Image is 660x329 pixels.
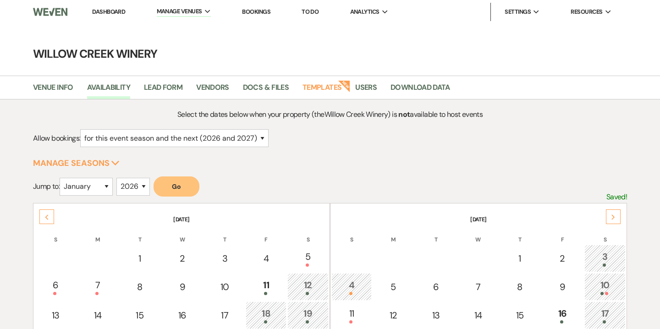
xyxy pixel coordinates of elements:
[34,225,77,244] th: S
[33,133,80,143] span: Allow bookings:
[124,308,155,322] div: 15
[463,308,493,322] div: 14
[246,225,286,244] th: F
[541,225,583,244] th: F
[504,252,535,265] div: 1
[154,176,199,197] button: Go
[107,109,553,121] p: Select the dates below when your property (the Willow Creek Winery ) is available to host events
[161,225,203,244] th: W
[499,225,540,244] th: T
[504,308,535,322] div: 15
[338,79,351,92] strong: New
[144,82,182,99] a: Lead Form
[124,252,155,265] div: 1
[420,308,452,322] div: 13
[292,278,324,295] div: 12
[251,278,281,295] div: 11
[336,278,367,295] div: 4
[87,82,130,99] a: Availability
[92,8,125,16] a: Dashboard
[336,307,367,324] div: 11
[209,252,240,265] div: 3
[355,82,377,99] a: Users
[33,82,73,99] a: Venue Info
[292,307,324,324] div: 19
[302,8,319,16] a: To Do
[378,308,409,322] div: 12
[82,278,113,295] div: 7
[420,280,452,294] div: 6
[390,82,450,99] a: Download Data
[166,280,198,294] div: 9
[204,225,245,244] th: T
[373,225,414,244] th: M
[589,250,621,267] div: 3
[378,280,409,294] div: 5
[415,225,457,244] th: T
[33,2,67,22] img: Weven Logo
[589,307,621,324] div: 17
[196,82,229,99] a: Vendors
[209,308,240,322] div: 17
[287,225,329,244] th: S
[584,225,626,244] th: S
[39,278,71,295] div: 6
[571,7,602,16] span: Resources
[77,225,118,244] th: M
[82,308,113,322] div: 14
[243,82,289,99] a: Docs & Files
[166,308,198,322] div: 16
[251,307,281,324] div: 18
[157,7,202,16] span: Manage Venues
[166,252,198,265] div: 2
[33,181,60,191] span: Jump to:
[350,7,379,16] span: Analytics
[546,252,578,265] div: 2
[546,280,578,294] div: 9
[302,82,341,99] a: Templates
[292,250,324,267] div: 5
[458,225,498,244] th: W
[589,278,621,295] div: 10
[546,307,578,324] div: 16
[504,280,535,294] div: 8
[242,8,270,16] a: Bookings
[331,204,626,224] th: [DATE]
[505,7,531,16] span: Settings
[33,159,120,167] button: Manage Seasons
[209,280,240,294] div: 10
[331,225,372,244] th: S
[34,204,329,224] th: [DATE]
[606,191,627,203] p: Saved!
[463,280,493,294] div: 7
[251,252,281,265] div: 4
[124,280,155,294] div: 8
[398,110,410,119] strong: not
[39,308,71,322] div: 13
[119,225,160,244] th: T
